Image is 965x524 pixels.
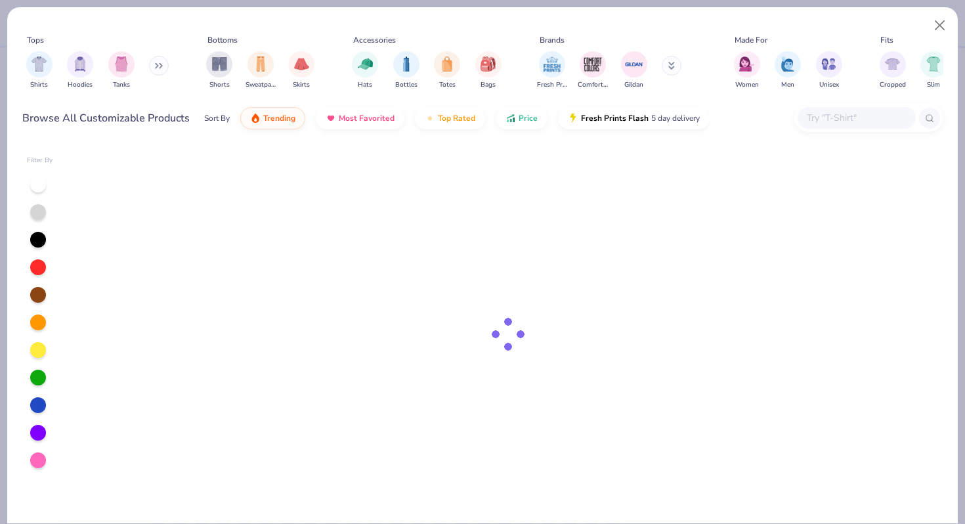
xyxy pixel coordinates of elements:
[537,51,567,90] button: filter button
[438,113,475,123] span: Top Rated
[68,80,93,90] span: Hoodies
[621,51,647,90] button: filter button
[519,113,538,123] span: Price
[781,80,794,90] span: Men
[27,34,44,46] div: Tops
[209,80,230,90] span: Shorts
[816,51,842,90] div: filter for Unisex
[578,51,608,90] button: filter button
[246,51,276,90] button: filter button
[734,51,760,90] button: filter button
[293,80,310,90] span: Skirts
[294,56,309,72] img: Skirts Image
[353,34,396,46] div: Accessories
[880,34,893,46] div: Fits
[775,51,801,90] button: filter button
[253,56,268,72] img: Sweatpants Image
[27,156,53,165] div: Filter By
[578,80,608,90] span: Comfort Colors
[240,107,305,129] button: Trending
[393,51,419,90] div: filter for Bottles
[73,56,87,72] img: Hoodies Image
[415,107,485,129] button: Top Rated
[739,56,754,72] img: Women Image
[540,34,565,46] div: Brands
[399,56,414,72] img: Bottles Image
[316,107,404,129] button: Most Favorited
[395,80,418,90] span: Bottles
[425,113,435,123] img: TopRated.gif
[880,51,906,90] button: filter button
[880,51,906,90] div: filter for Cropped
[880,80,906,90] span: Cropped
[326,113,336,123] img: most_fav.gif
[26,51,53,90] div: filter for Shirts
[819,80,839,90] span: Unisex
[481,56,495,72] img: Bags Image
[624,80,643,90] span: Gildan
[581,113,649,123] span: Fresh Prints Flash
[651,111,700,126] span: 5 day delivery
[207,34,238,46] div: Bottoms
[206,51,232,90] button: filter button
[358,56,373,72] img: Hats Image
[475,51,502,90] button: filter button
[30,80,48,90] span: Shirts
[246,51,276,90] div: filter for Sweatpants
[439,80,456,90] span: Totes
[250,113,261,123] img: trending.gif
[339,113,395,123] span: Most Favorited
[358,80,372,90] span: Hats
[734,51,760,90] div: filter for Women
[621,51,647,90] div: filter for Gildan
[568,113,578,123] img: flash.gif
[542,55,562,74] img: Fresh Prints Image
[475,51,502,90] div: filter for Bags
[885,56,900,72] img: Cropped Image
[67,51,93,90] button: filter button
[775,51,801,90] div: filter for Men
[558,107,710,129] button: Fresh Prints Flash5 day delivery
[440,56,454,72] img: Totes Image
[624,55,644,74] img: Gildan Image
[920,51,947,90] div: filter for Slim
[288,51,314,90] button: filter button
[32,56,47,72] img: Shirts Image
[537,51,567,90] div: filter for Fresh Prints
[114,56,129,72] img: Tanks Image
[578,51,608,90] div: filter for Comfort Colors
[816,51,842,90] button: filter button
[288,51,314,90] div: filter for Skirts
[246,80,276,90] span: Sweatpants
[583,55,603,74] img: Comfort Colors Image
[537,80,567,90] span: Fresh Prints
[735,80,759,90] span: Women
[22,110,190,126] div: Browse All Customizable Products
[108,51,135,90] div: filter for Tanks
[481,80,496,90] span: Bags
[496,107,547,129] button: Price
[927,80,940,90] span: Slim
[735,34,767,46] div: Made For
[113,80,130,90] span: Tanks
[805,110,907,125] input: Try "T-Shirt"
[821,56,836,72] img: Unisex Image
[352,51,378,90] div: filter for Hats
[352,51,378,90] button: filter button
[212,56,227,72] img: Shorts Image
[928,13,953,38] button: Close
[393,51,419,90] button: filter button
[67,51,93,90] div: filter for Hoodies
[206,51,232,90] div: filter for Shorts
[26,51,53,90] button: filter button
[920,51,947,90] button: filter button
[108,51,135,90] button: filter button
[263,113,295,123] span: Trending
[926,56,941,72] img: Slim Image
[434,51,460,90] div: filter for Totes
[781,56,795,72] img: Men Image
[204,112,230,124] div: Sort By
[434,51,460,90] button: filter button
